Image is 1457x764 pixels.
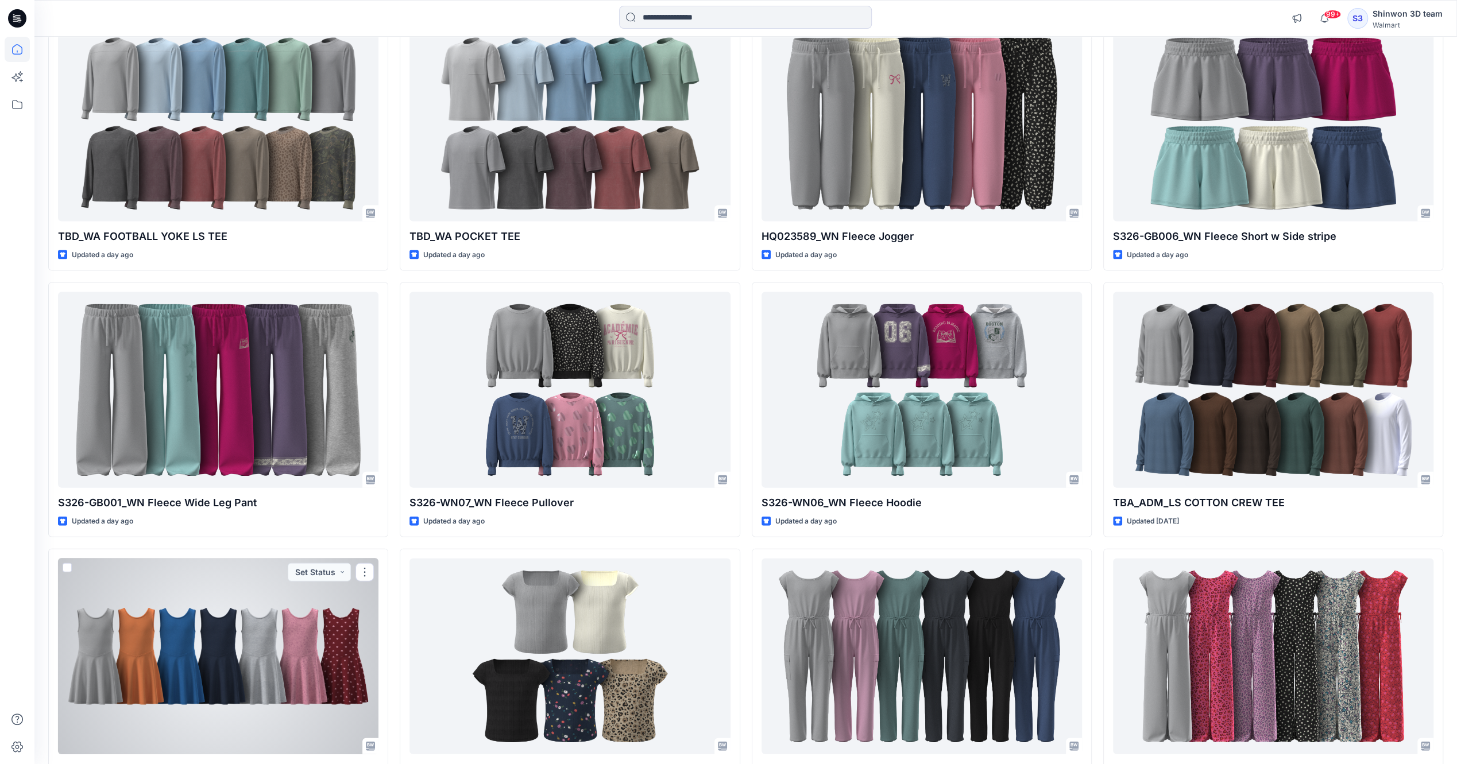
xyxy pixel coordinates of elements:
p: S326-GB001_WN Fleece Wide Leg Pant [58,495,378,511]
div: Walmart [1373,21,1443,29]
p: TBD_WA FOOTBALL YOKE LS TEE [58,228,378,245]
div: S3 [1347,8,1368,29]
p: Updated a day ago [72,249,133,261]
p: TBD_WA POCKET TEE [409,228,730,245]
p: S326-WN07_WN Fleece Pullover [409,495,730,511]
a: S326-GB001_WN Fleece Wide Leg Pant [58,292,378,488]
p: Updated a day ago [423,249,485,261]
p: S326-WN06_WN Fleece Hoodie [762,495,1082,511]
a: HQ023589_WN Fleece Jogger [762,26,1082,222]
p: Updated [DATE] [1127,515,1179,528]
p: Updated a day ago [72,515,133,528]
a: S326-WN03_WN Square Neck Top [409,559,730,754]
p: Updated a day ago [423,515,485,528]
a: S326-WN06_WN Fleece Hoodie [762,292,1082,488]
p: Updated a day ago [775,249,837,261]
a: TBA_ADM_LS COTTON CREW TEE [1113,292,1433,488]
a: TBD_WA FOOTBALL YOKE LS TEE [58,26,378,222]
p: Updated a day ago [775,515,837,528]
span: 99+ [1324,10,1341,19]
p: Updated a day ago [1127,249,1188,261]
a: S326-WN07_WN Fleece Pullover [409,292,730,488]
div: Shinwon 3D team [1373,7,1443,21]
a: TBD_WA POCKET TEE [409,26,730,222]
p: HQ023589_WN Fleece Jogger [762,228,1082,245]
a: TBD_WN TANK DRESS SKORT [58,559,378,754]
p: S326-GB006_WN Fleece Short w Side stripe [1113,228,1433,245]
p: TBA_ADM_LS COTTON CREW TEE [1113,495,1433,511]
a: S326-GB006_WN Fleece Short w Side stripe [1113,26,1433,222]
a: TBD_WN CARGO JUMPSUIT [762,559,1082,754]
a: TBD_WN WIDE LEG JUMPSUIT [1113,559,1433,754]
